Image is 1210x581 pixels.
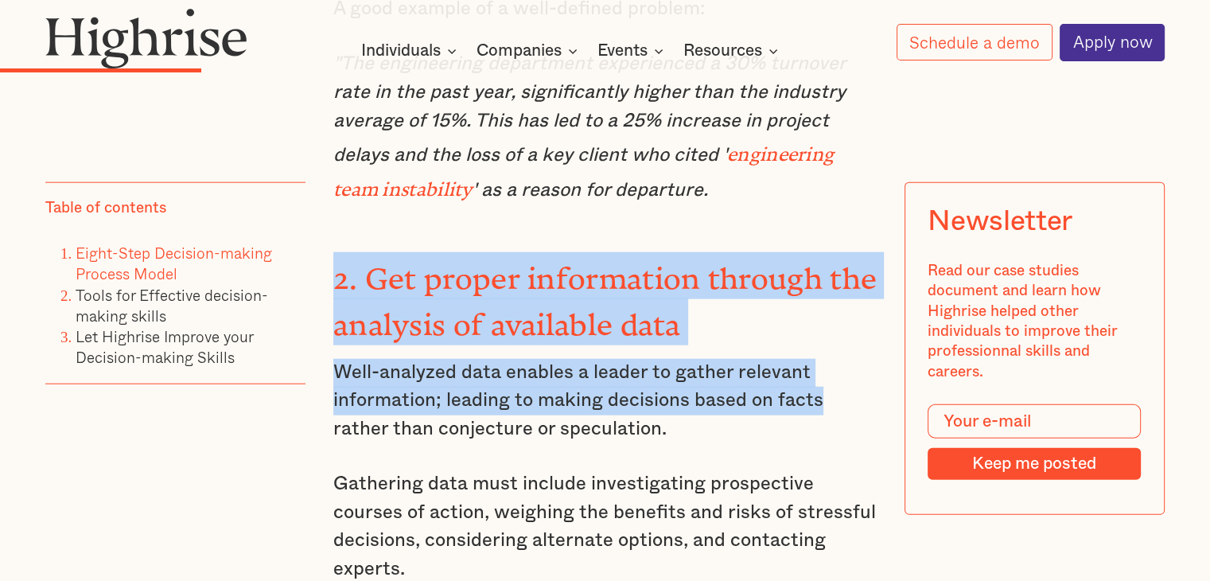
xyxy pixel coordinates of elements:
input: Keep me posted [928,447,1142,479]
div: Companies [477,41,582,60]
div: Events [597,41,668,60]
div: Individuals [361,41,441,60]
p: Well-analyzed data enables a leader to gather relevant information; leading to making decisions b... [333,359,877,444]
em: ' as a reason for departure. [473,181,708,200]
div: Events [597,41,648,60]
div: Individuals [361,41,461,60]
input: Your e-mail [928,404,1142,439]
div: Resources [683,41,762,60]
form: Modal Form [928,404,1142,480]
div: Table of contents [45,197,166,217]
a: Tools for Effective decision-making skills [76,283,268,326]
div: Newsletter [928,205,1072,238]
a: Schedule a demo [897,24,1052,60]
div: Resources [683,41,783,60]
img: Highrise logo [45,8,247,69]
div: Read our case studies document and learn how Highrise helped other individuals to improve their p... [928,261,1142,382]
em: engineering team instability [333,143,834,190]
strong: 2. Get proper information through the analysis of available data [333,261,877,327]
a: Eight-Step Decision-making Process Model [76,240,272,284]
a: Apply now [1060,24,1165,61]
a: Let Highrise Improve your Decision-making Skills [76,324,253,368]
div: Companies [477,41,562,60]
